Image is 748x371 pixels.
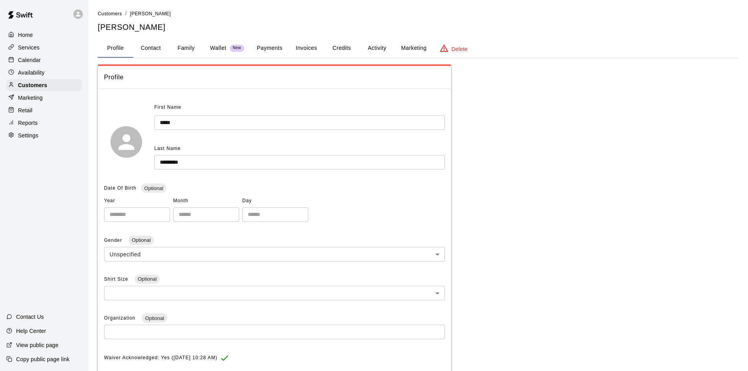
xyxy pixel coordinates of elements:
[18,119,38,127] p: Reports
[154,146,181,151] span: Last Name
[251,39,289,58] button: Payments
[104,276,130,282] span: Shirt Size
[289,39,324,58] button: Invoices
[98,39,739,58] div: basic tabs example
[104,315,137,321] span: Organization
[104,195,170,207] span: Year
[6,117,82,129] a: Reports
[6,29,82,41] a: Home
[324,39,359,58] button: Credits
[104,72,445,82] span: Profile
[125,9,127,18] li: /
[18,31,33,39] p: Home
[6,54,82,66] a: Calendar
[242,195,308,207] span: Day
[98,10,122,16] a: Customers
[18,44,40,51] p: Services
[18,69,45,77] p: Availability
[452,45,468,53] p: Delete
[104,238,124,243] span: Gender
[173,195,239,207] span: Month
[395,39,433,58] button: Marketing
[18,81,47,89] p: Customers
[154,101,181,114] span: First Name
[6,92,82,104] a: Marketing
[104,352,218,364] span: Waiver Acknowledged: Yes ([DATE] 10:28 AM)
[141,185,166,191] span: Optional
[128,237,154,243] span: Optional
[135,276,160,282] span: Optional
[16,327,46,335] p: Help Center
[230,46,244,51] span: New
[6,104,82,116] a: Retail
[18,56,41,64] p: Calendar
[98,9,739,18] nav: breadcrumb
[18,106,33,114] p: Retail
[133,39,168,58] button: Contact
[6,79,82,91] a: Customers
[6,130,82,141] a: Settings
[168,39,204,58] button: Family
[16,355,69,363] p: Copy public page link
[210,44,227,52] p: Wallet
[6,42,82,53] a: Services
[18,94,43,102] p: Marketing
[98,11,122,16] span: Customers
[16,341,59,349] p: View public page
[98,39,133,58] button: Profile
[104,247,445,261] div: Unspecified
[16,313,44,321] p: Contact Us
[6,67,82,79] a: Availability
[130,11,171,16] span: [PERSON_NAME]
[359,39,395,58] button: Activity
[142,315,167,321] span: Optional
[98,22,739,33] h5: [PERSON_NAME]
[104,185,136,191] span: Date Of Birth
[18,132,38,139] p: Settings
